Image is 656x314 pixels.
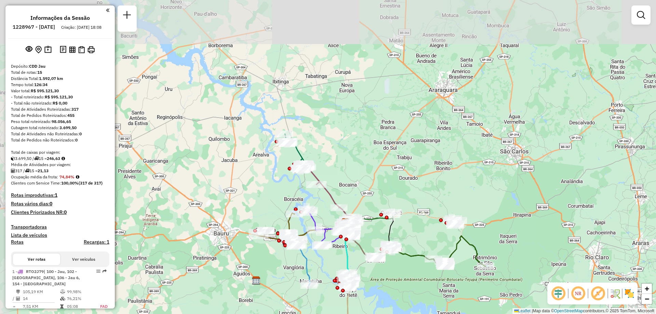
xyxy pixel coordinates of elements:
[67,295,93,302] td: 76,21%
[93,303,108,310] td: FAD
[550,285,566,302] span: Ocultar deslocamento
[642,284,652,294] a: Zoom in
[60,304,64,309] i: Tempo total em rota
[24,44,34,55] button: Exibir sessão original
[12,269,80,286] span: | 100 - Jau, 102 - [GEOGRAPHIC_DATA], 106 - Jau 6, 154 - [GEOGRAPHIC_DATA]
[610,288,620,299] img: Fluxo de ruas
[11,76,109,82] div: Distância Total:
[47,156,60,161] strong: 246,63
[61,156,65,161] i: Meta Caixas/viagem: 230,30 Diferença: 16,33
[532,309,533,313] span: |
[11,180,61,186] span: Clientes com Service Time:
[38,168,49,173] strong: 21,13
[570,285,586,302] span: Ocultar NR
[26,269,44,274] span: RTO2J79
[102,269,107,273] em: Rota exportada
[23,288,60,295] td: 105,19 KM
[60,297,65,301] i: % de utilização da cubagem
[13,24,55,30] h6: 1228967 - [DATE]
[45,94,73,99] strong: R$ 595.121,30
[39,76,63,81] strong: 1.592,07 km
[64,209,67,215] strong: 0
[43,44,53,55] button: Painel de Sugestão
[67,303,93,310] td: 05:08
[624,288,635,299] img: Exibir/Ocultar setores
[37,70,42,75] strong: 15
[11,94,109,100] div: - Total roteirizado:
[13,254,60,265] button: Ver rotas
[11,137,109,143] div: Total de Pedidos não Roteirizados:
[11,192,109,198] h4: Rotas improdutivas:
[645,295,649,303] span: −
[75,137,78,142] strong: 0
[341,218,350,227] img: CDD Jau
[59,174,74,179] strong: 74,84%
[252,276,261,285] img: CDD Agudos
[34,156,39,161] i: Total de rotas
[67,288,93,295] td: 99,98%
[58,44,68,55] button: Logs desbloquear sessão
[23,303,60,310] td: 7,51 KM
[61,180,79,186] strong: 100,00%
[31,88,59,93] strong: R$ 595.121,30
[29,64,45,69] strong: CDD Jau
[25,169,29,173] i: Total de rotas
[76,175,79,179] em: Média calculada utilizando a maior ocupação (%Peso ou %Cubagem) de cada rota da sessão. Rotas cro...
[50,201,52,207] strong: 0
[11,131,109,137] div: Total de Atividades não Roteirizadas:
[514,309,531,313] a: Leaflet
[11,168,109,174] div: 317 / 15 =
[11,63,109,69] div: Depósito:
[106,6,109,14] a: Clique aqui para minimizar o painel
[11,162,109,168] div: Média de Atividades por viagem:
[79,180,102,186] strong: (317 de 317)
[11,88,109,94] div: Valor total:
[11,201,109,207] h4: Rotas vários dias:
[11,100,109,106] div: - Total não roteirizado:
[86,45,96,55] button: Imprimir Rotas
[12,303,16,310] td: =
[55,192,57,198] strong: 1
[11,82,109,88] div: Tempo total:
[23,295,60,302] td: 14
[60,290,65,294] i: % de utilização do peso
[16,297,20,301] i: Total de Atividades
[512,308,656,314] div: Map data © contributors,© 2025 TomTom, Microsoft
[590,285,606,302] span: Exibir rótulo
[11,125,109,131] div: Cubagem total roteirizado:
[642,294,652,304] a: Zoom out
[11,224,109,230] h4: Transportadoras
[60,254,107,265] button: Ver veículos
[11,112,109,119] div: Total de Pedidos Roteirizados:
[11,69,109,76] div: Total de rotas:
[11,232,109,238] h4: Lista de veículos
[12,269,80,286] span: 1 -
[11,106,109,112] div: Total de Atividades Roteirizadas:
[12,295,16,302] td: /
[11,169,15,173] i: Total de Atividades
[68,45,77,54] button: Visualizar relatório de Roteirização
[341,218,350,227] img: Ponto de Apoio Fad
[96,269,100,273] em: Opções
[34,44,43,55] button: Centralizar mapa no depósito ou ponto de apoio
[11,239,24,245] a: Rotas
[71,107,79,112] strong: 317
[11,174,58,179] span: Ocupação média da frota:
[11,149,109,155] div: Total de caixas por viagem:
[84,239,109,245] h4: Recargas: 1
[30,15,90,21] h4: Informações da Sessão
[58,24,104,30] div: Criação: [DATE] 18:08
[645,284,649,293] span: +
[16,290,20,294] i: Distância Total
[11,209,109,215] h4: Clientes Priorizados NR:
[52,119,71,124] strong: 98.056,65
[34,82,47,87] strong: 126:34
[53,100,67,106] strong: R$ 0,00
[11,119,109,125] div: Peso total roteirizado:
[67,113,74,118] strong: 455
[11,155,109,162] div: 3.699,50 / 15 =
[59,125,77,130] strong: 3.699,50
[554,309,583,313] a: OpenStreetMap
[77,45,86,55] button: Visualizar Romaneio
